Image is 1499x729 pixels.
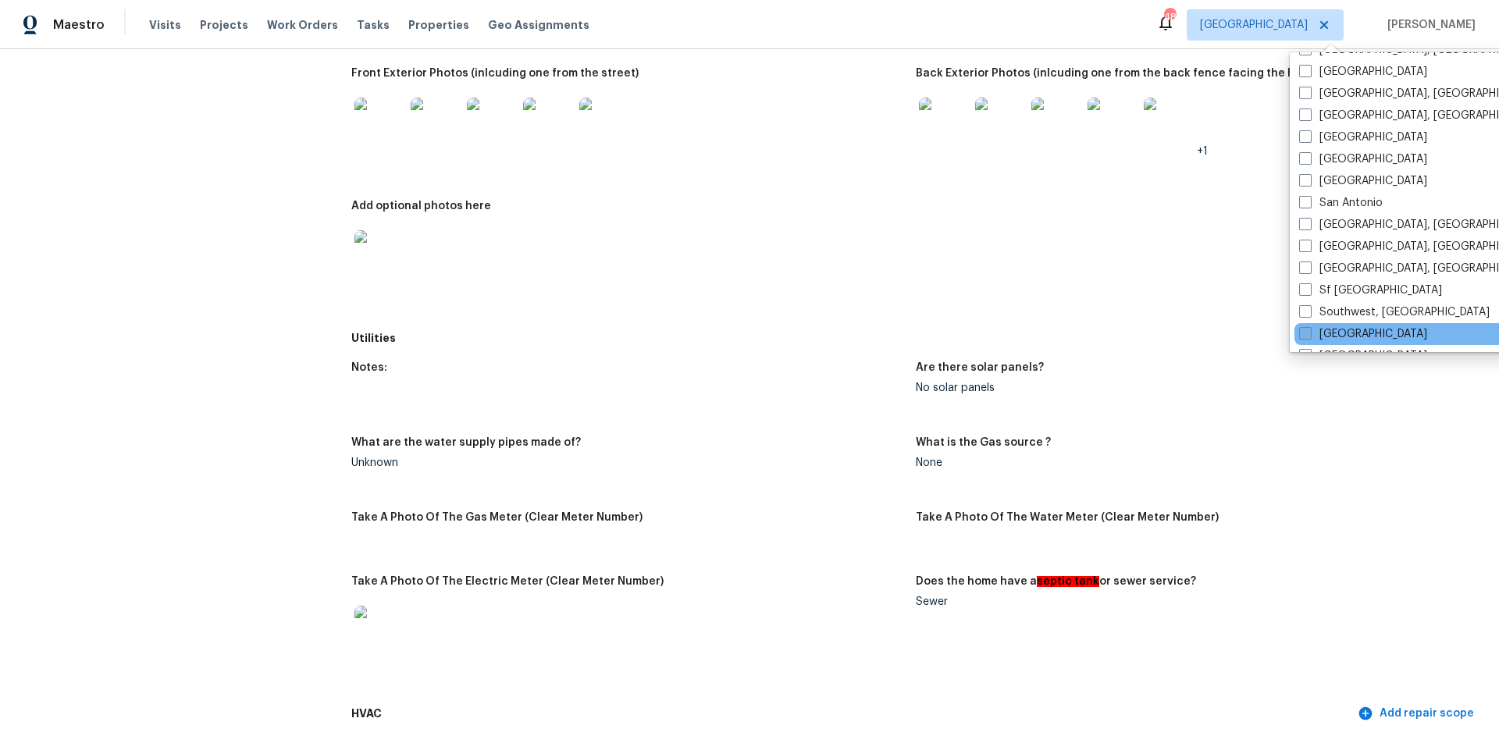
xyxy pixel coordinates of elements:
[351,457,903,468] div: Unknown
[1299,304,1490,320] label: Southwest, [GEOGRAPHIC_DATA]
[351,330,1355,347] h5: Utilities
[408,17,469,33] span: Properties
[1299,348,1427,364] label: [GEOGRAPHIC_DATA]
[1381,17,1476,33] span: [PERSON_NAME]
[351,362,387,373] h5: Notes:
[357,20,390,30] span: Tasks
[916,382,1468,393] div: No solar panels
[267,17,338,33] span: Work Orders
[1299,326,1427,342] label: [GEOGRAPHIC_DATA]
[351,201,491,212] h5: Add optional photos here
[1200,17,1308,33] span: [GEOGRAPHIC_DATA]
[1299,195,1383,211] label: San Antonio
[916,457,1468,468] div: None
[200,17,248,33] span: Projects
[1299,130,1427,145] label: [GEOGRAPHIC_DATA]
[351,576,664,587] h5: Take A Photo Of The Electric Meter (Clear Meter Number)
[1164,9,1175,25] div: 48
[916,362,1044,373] h5: Are there solar panels?
[916,512,1219,523] h5: Take A Photo Of The Water Meter (Clear Meter Number)
[149,17,181,33] span: Visits
[488,17,589,33] span: Geo Assignments
[916,68,1321,79] h5: Back Exterior Photos (inlcuding one from the back fence facing the home)
[1361,704,1474,724] span: Add repair scope
[1299,151,1427,167] label: [GEOGRAPHIC_DATA]
[1037,576,1099,587] em: septic tank
[53,17,105,33] span: Maestro
[916,437,1051,448] h5: What is the Gas source ?
[1299,64,1427,80] label: [GEOGRAPHIC_DATA]
[1197,146,1208,157] span: +1
[351,437,581,448] h5: What are the water supply pipes made of?
[351,706,1355,722] h5: HVAC
[916,596,1468,607] div: Sewer
[1299,283,1442,298] label: Sf [GEOGRAPHIC_DATA]
[1355,699,1480,728] button: Add repair scope
[351,68,639,79] h5: Front Exterior Photos (inlcuding one from the street)
[916,576,1196,587] h5: Does the home have a or sewer service?
[351,512,643,523] h5: Take A Photo Of The Gas Meter (Clear Meter Number)
[1299,173,1427,189] label: [GEOGRAPHIC_DATA]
